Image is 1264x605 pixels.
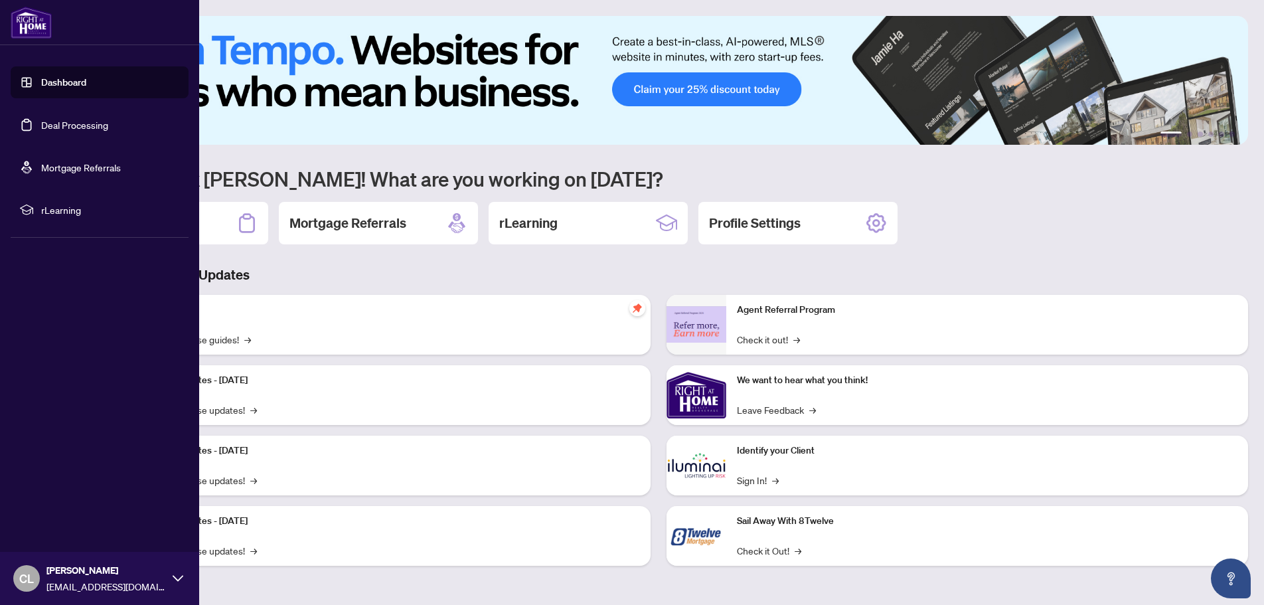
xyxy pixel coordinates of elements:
img: logo [11,7,52,39]
img: We want to hear what you think! [667,365,726,425]
span: [EMAIL_ADDRESS][DOMAIN_NAME] [46,579,166,594]
button: 3 [1198,131,1203,137]
p: Agent Referral Program [737,303,1237,317]
a: Mortgage Referrals [41,161,121,173]
button: Open asap [1211,559,1251,598]
p: Platform Updates - [DATE] [139,444,640,458]
span: → [250,543,257,558]
span: → [809,402,816,417]
span: pushpin [629,300,645,316]
span: → [795,543,801,558]
img: Slide 0 [69,16,1248,145]
span: → [244,332,251,347]
a: Dashboard [41,76,86,88]
span: CL [19,569,34,588]
p: We want to hear what you think! [737,373,1237,388]
button: 2 [1187,131,1192,137]
p: Platform Updates - [DATE] [139,373,640,388]
p: Platform Updates - [DATE] [139,514,640,529]
h3: Brokerage & Industry Updates [69,266,1248,284]
p: Identify your Client [737,444,1237,458]
span: → [250,402,257,417]
button: 4 [1208,131,1214,137]
h2: Mortgage Referrals [289,214,406,232]
span: → [250,473,257,487]
p: Self-Help [139,303,640,317]
span: → [793,332,800,347]
span: rLearning [41,203,179,217]
a: Sign In!→ [737,473,779,487]
img: Sail Away With 8Twelve [667,506,726,566]
button: 6 [1229,131,1235,137]
p: Sail Away With 8Twelve [737,514,1237,529]
a: Deal Processing [41,119,108,131]
h2: rLearning [499,214,558,232]
h2: Profile Settings [709,214,801,232]
img: Agent Referral Program [667,306,726,343]
img: Identify your Client [667,436,726,495]
button: 1 [1160,131,1182,137]
a: Check it out!→ [737,332,800,347]
h1: Welcome back [PERSON_NAME]! What are you working on [DATE]? [69,166,1248,191]
button: 5 [1219,131,1224,137]
span: → [772,473,779,487]
a: Leave Feedback→ [737,402,816,417]
span: [PERSON_NAME] [46,563,166,578]
a: Check it Out!→ [737,543,801,558]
